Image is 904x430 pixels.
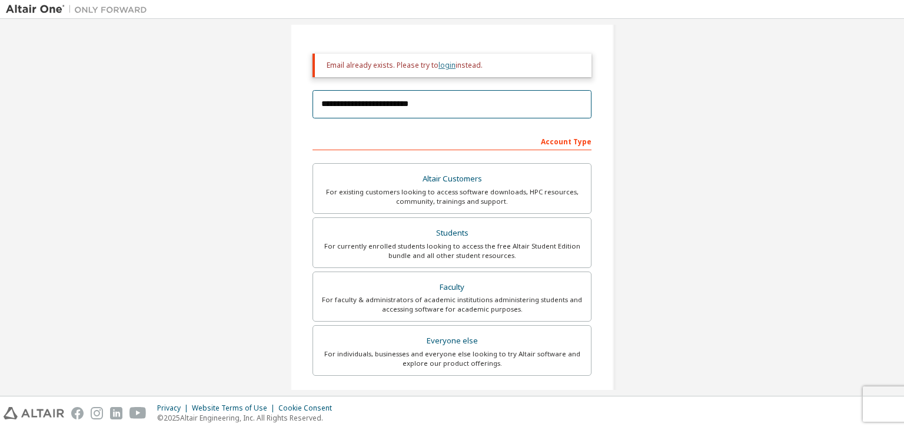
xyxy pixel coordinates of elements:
img: linkedin.svg [110,407,122,419]
div: Privacy [157,403,192,413]
div: Altair Customers [320,171,584,187]
img: altair_logo.svg [4,407,64,419]
div: Students [320,225,584,242]
div: For currently enrolled students looking to access the free Altair Student Edition bundle and all ... [320,242,584,260]
div: Website Terms of Use [192,403,278,413]
div: Account Type [313,131,591,150]
p: © 2025 Altair Engineering, Inc. All Rights Reserved. [157,413,339,423]
div: Email already exists. Please try to instead. [327,61,582,70]
div: Cookie Consent [278,403,339,413]
div: For faculty & administrators of academic institutions administering students and accessing softwa... [320,295,584,314]
a: login [438,60,456,70]
img: instagram.svg [91,407,103,419]
div: Everyone else [320,333,584,349]
img: youtube.svg [129,407,147,419]
img: facebook.svg [71,407,84,419]
div: For individuals, businesses and everyone else looking to try Altair software and explore our prod... [320,349,584,368]
div: For existing customers looking to access software downloads, HPC resources, community, trainings ... [320,187,584,206]
div: Faculty [320,279,584,296]
img: Altair One [6,4,153,15]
